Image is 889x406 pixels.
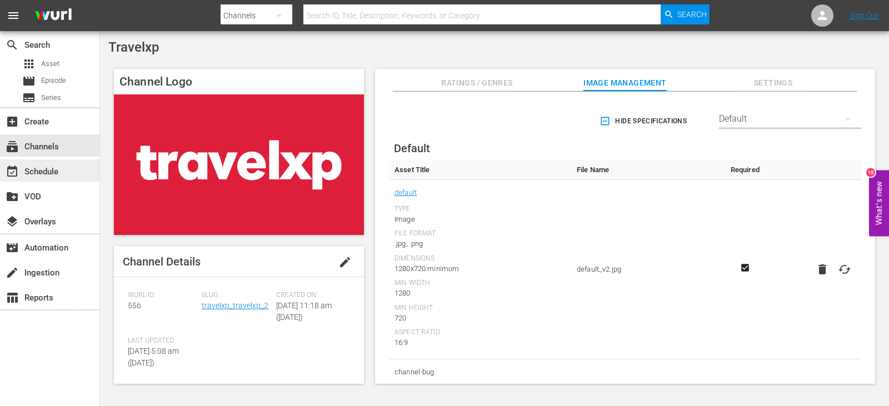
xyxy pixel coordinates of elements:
[123,255,201,268] span: Channel Details
[22,74,36,88] span: movie
[6,266,19,279] span: Ingestion
[202,301,268,310] a: travelxp_travelxp_2
[6,215,19,228] span: Overlays
[394,229,566,238] div: File Format
[597,106,691,137] button: Hide Specifications
[41,92,61,103] span: Series
[583,76,667,90] span: Image Management
[732,76,815,90] span: Settings
[394,263,566,274] div: 1280x720 minimum
[725,160,765,180] th: Required
[677,4,707,24] span: Search
[27,3,80,29] img: ans4CAIJ8jUAAAAAAAAAAAAAAAAAAAAAAAAgQb4GAAAAAAAAAAAAAAAAAAAAAAAAJMjXAAAAAAAAAAAAAAAAAAAAAAAAgAT5G...
[394,238,566,249] div: .jpg, .png
[128,337,196,345] span: Last Updated:
[394,254,566,263] div: Dimensions
[114,69,364,94] h4: Channel Logo
[394,365,566,379] span: channel-bug
[128,301,141,310] span: 556
[6,115,19,128] span: add_box
[394,142,430,155] span: Default
[128,291,196,300] span: Wurl ID:
[866,168,875,177] div: 10
[389,160,571,180] th: Asset Title
[869,170,889,236] button: Open Feedback Widget
[41,58,59,69] span: Asset
[394,279,566,288] div: Min Width
[332,249,358,275] button: edit
[394,328,566,337] div: Aspect Ratio
[276,301,332,322] span: [DATE] 11:18 am ([DATE])
[394,384,566,393] div: Type
[41,75,66,86] span: Episode
[394,337,566,348] div: 16:9
[6,140,19,153] span: Channels
[571,180,725,359] td: default_v2.jpg
[602,116,687,127] span: Hide Specifications
[202,291,270,300] span: Slug:
[661,4,710,24] button: Search
[6,241,19,254] span: Automation
[108,39,159,55] span: Travelxp
[850,11,878,20] a: Sign Out
[394,214,566,225] div: Image
[394,288,566,299] div: 1280
[435,76,518,90] span: Ratings / Genres
[6,190,19,203] span: VOD
[114,94,364,235] img: Travelxp
[7,9,20,22] span: menu
[276,291,344,300] span: Created On:
[738,263,752,273] svg: Required
[394,313,566,324] div: 720
[394,205,566,214] div: Type
[394,186,417,200] a: default
[6,38,19,52] span: Search
[22,57,36,71] span: apps
[571,160,725,180] th: File Name
[128,347,179,367] span: [DATE] 5:08 am ([DATE])
[6,165,19,178] span: event_available
[719,103,861,134] div: Default
[338,255,352,269] span: edit
[22,91,36,104] span: Series
[6,291,19,304] span: Reports
[394,304,566,313] div: Min Height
